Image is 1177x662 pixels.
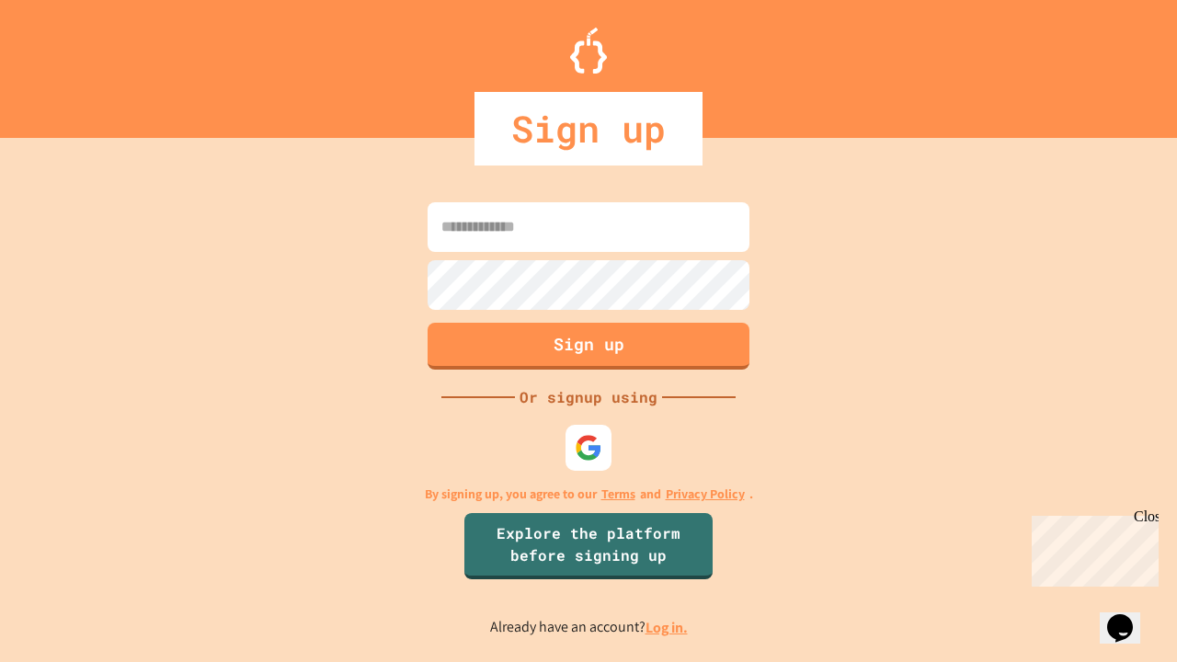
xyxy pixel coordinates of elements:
[666,485,745,504] a: Privacy Policy
[646,618,688,637] a: Log in.
[464,513,713,579] a: Explore the platform before signing up
[474,92,703,165] div: Sign up
[490,616,688,639] p: Already have an account?
[575,434,602,462] img: google-icon.svg
[515,386,662,408] div: Or signup using
[425,485,753,504] p: By signing up, you agree to our and .
[7,7,127,117] div: Chat with us now!Close
[1024,508,1159,587] iframe: chat widget
[601,485,635,504] a: Terms
[1100,588,1159,644] iframe: chat widget
[428,323,749,370] button: Sign up
[570,28,607,74] img: Logo.svg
